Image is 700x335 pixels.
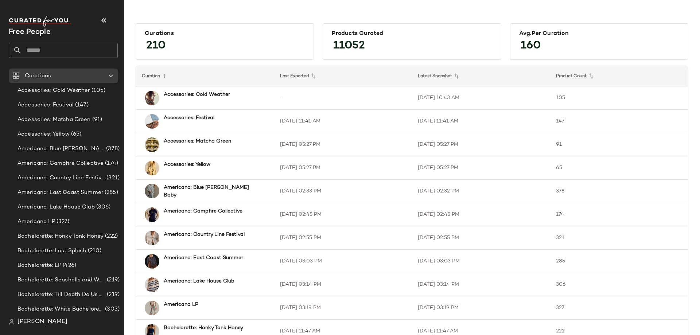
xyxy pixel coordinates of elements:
div: Products Curated [332,30,492,37]
td: [DATE] 02:45 PM [274,203,412,226]
span: Bachelorette: Honky Tonk Honey [17,232,104,241]
span: (147) [74,101,89,109]
b: Accessories: Yellow [164,161,210,168]
td: 65 [550,156,688,180]
td: 91 [550,133,688,156]
span: Americana: Blue [PERSON_NAME] Baby [17,145,105,153]
td: [DATE] 03:03 PM [274,250,412,273]
span: 160 [513,33,548,59]
b: Americana: Blue [PERSON_NAME] Baby [164,184,261,199]
img: 81771081_034_0 [145,137,159,152]
b: Bachelorette: Honky Tonk Honey [164,324,243,332]
span: (378) [105,145,120,153]
span: (210) [86,247,102,255]
td: 105 [550,86,688,110]
span: Bachelorette: White Bachelorette Outfits [17,305,104,313]
td: [DATE] 05:27 PM [412,133,550,156]
th: Product Count [550,66,688,86]
td: [DATE] 05:27 PM [274,133,412,156]
img: 96147558_049_g [145,301,159,315]
img: 101180578_092_f [145,184,159,198]
span: [PERSON_NAME] [17,318,67,326]
span: (285) [103,188,118,197]
td: - [274,86,412,110]
span: (174) [104,159,118,168]
span: Bachelorette: LP [17,261,61,270]
span: Americana: Country Line Festival [17,174,105,182]
img: 92425776_042_0 [145,254,159,269]
td: [DATE] 02:32 PM [412,180,550,203]
td: 321 [550,226,688,250]
span: Americana: Campfire Collective [17,159,104,168]
img: svg%3e [9,319,15,325]
td: [DATE] 03:19 PM [274,296,412,320]
b: Americana LP [164,301,198,308]
td: 378 [550,180,688,203]
td: [DATE] 02:33 PM [274,180,412,203]
img: 101016384_023_a [145,114,159,129]
span: Current Company Name [9,28,51,36]
span: (65) [70,130,82,139]
td: [DATE] 03:03 PM [412,250,550,273]
span: Americana: East Coast Summer [17,188,103,197]
img: 94919339_072_0 [145,161,159,175]
b: Americana: Country Line Festival [164,231,245,238]
span: Accessories: Yellow [17,130,70,139]
span: (303) [104,305,120,313]
th: Latest Snapshot [412,66,550,86]
span: Bachelorette: Till Death Do Us Party [17,291,105,299]
td: [DATE] 10:43 AM [412,86,550,110]
td: [DATE] 03:19 PM [412,296,550,320]
span: (105) [90,86,106,95]
span: (327) [55,218,70,226]
b: Americana: Lake House Club [164,277,234,285]
img: 93911964_010_0 [145,231,159,245]
b: Accessories: Matcha Green [164,137,231,145]
td: [DATE] 11:41 AM [412,110,550,133]
span: (321) [105,174,120,182]
span: (426) [61,261,76,270]
span: Accessories: Festival [17,101,74,109]
span: (219) [105,276,120,284]
b: Accessories: Cold Weather [164,91,230,98]
td: [DATE] 03:14 PM [412,273,550,296]
span: Bachelorette: Last Splash [17,247,86,255]
span: Accessories: Cold Weather [17,86,90,95]
td: [DATE] 05:27 PM [274,156,412,180]
span: (222) [104,232,118,241]
span: 210 [139,33,173,59]
span: Bachelorette: Seashells and Wedding Bells [17,276,105,284]
td: 327 [550,296,688,320]
td: 147 [550,110,688,133]
img: 83674770_024_a [145,277,159,292]
span: (219) [105,291,120,299]
td: [DATE] 02:55 PM [412,226,550,250]
th: Last Exported [274,66,412,86]
span: 11052 [326,33,372,59]
td: [DATE] 05:27 PM [412,156,550,180]
span: (91) [91,116,102,124]
b: Americana: Campfire Collective [164,207,242,215]
td: [DATE] 03:14 PM [274,273,412,296]
span: Accessories: Matcha Green [17,116,91,124]
td: [DATE] 02:55 PM [274,226,412,250]
span: Americana LP [17,218,55,226]
div: Curations [145,30,305,37]
span: Curations [25,72,51,80]
td: [DATE] 11:41 AM [274,110,412,133]
img: cfy_white_logo.C9jOOHJF.svg [9,16,71,27]
div: Avg.per Curation [519,30,679,37]
span: Americana: Lake House Club [17,203,95,211]
th: Curation [136,66,274,86]
td: 306 [550,273,688,296]
b: Americana: East Coast Summer [164,254,243,262]
img: 101582724_030_i [145,91,159,105]
b: Accessories: Festival [164,114,214,122]
td: 174 [550,203,688,226]
span: (306) [95,203,111,211]
td: [DATE] 02:45 PM [412,203,550,226]
img: 100047927_040_a [145,207,159,222]
td: 285 [550,250,688,273]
